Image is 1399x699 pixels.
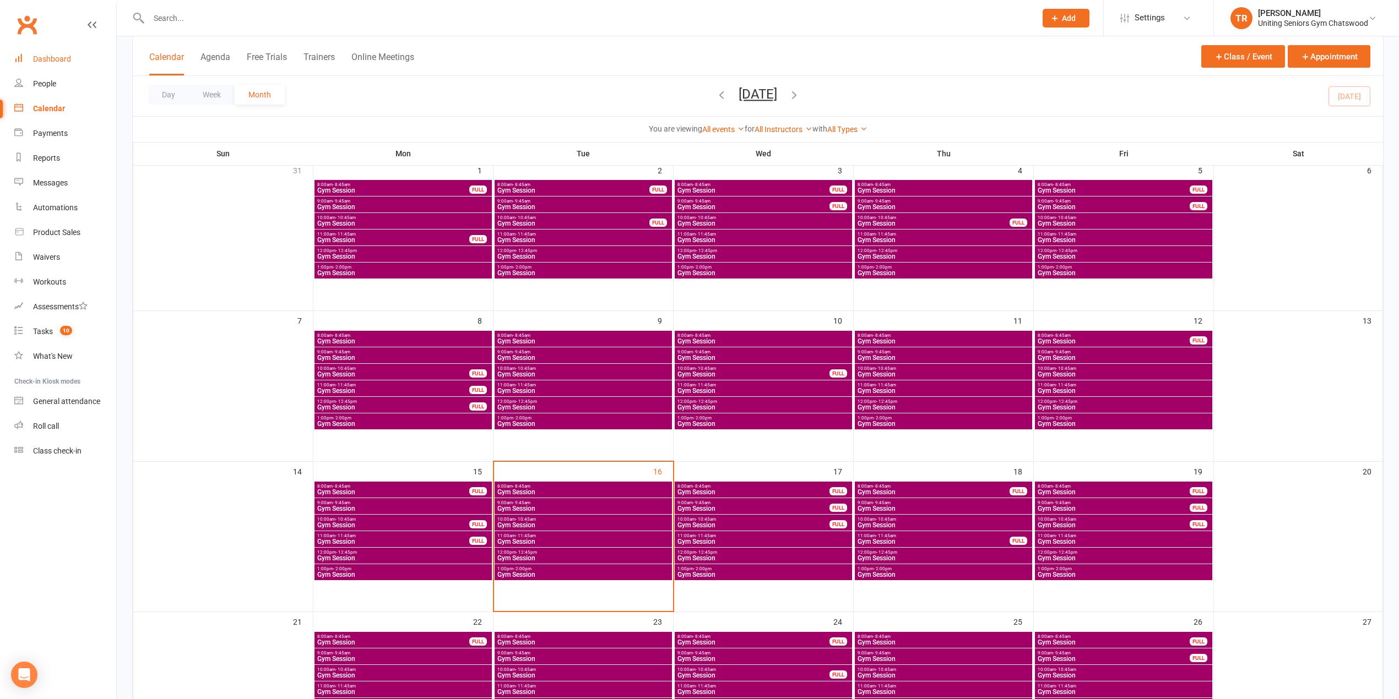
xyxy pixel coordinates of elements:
[1013,462,1033,480] div: 18
[14,344,116,369] a: What's New
[876,366,896,371] span: - 10:45am
[677,265,850,270] span: 1:00pm
[857,338,1030,345] span: Gym Session
[1258,18,1368,28] div: Uniting Seniors Gym Chatswood
[857,248,1030,253] span: 12:00pm
[497,354,670,361] span: Gym Session
[297,311,313,329] div: 7
[857,484,1010,489] span: 8:00am
[478,311,493,329] div: 8
[677,489,830,495] span: Gym Session
[658,311,673,329] div: 9
[1037,270,1210,276] span: Gym Session
[497,338,670,345] span: Gym Session
[516,383,536,387] span: - 11:45am
[317,204,490,210] span: Gym Session
[1013,311,1033,329] div: 11
[14,96,116,121] a: Calendar
[469,235,487,243] div: FULL
[658,161,673,179] div: 2
[677,354,850,361] span: Gym Session
[14,220,116,245] a: Product Sales
[497,237,670,243] span: Gym Session
[1037,204,1190,210] span: Gym Session
[677,349,850,354] span: 9:00am
[497,270,670,276] span: Gym Session
[317,404,470,411] span: Gym Session
[333,199,350,204] span: - 9:45am
[1135,6,1165,30] span: Settings
[33,54,71,63] div: Dashboard
[739,86,777,102] button: [DATE]
[696,215,716,220] span: - 10:45am
[497,349,670,354] span: 9:00am
[33,104,65,113] div: Calendar
[1053,182,1071,187] span: - 8:45am
[1037,265,1210,270] span: 1:00pm
[1034,142,1214,165] th: Fri
[133,142,313,165] th: Sun
[513,416,532,421] span: - 2:00pm
[677,404,850,411] span: Gym Session
[497,232,670,237] span: 11:00am
[1037,383,1210,387] span: 11:00am
[14,47,116,72] a: Dashboard
[857,253,1030,260] span: Gym Session
[1056,399,1077,404] span: - 12:45pm
[1037,237,1210,243] span: Gym Session
[11,662,37,688] div: Open Intercom Messenger
[1037,416,1210,421] span: 1:00pm
[696,366,716,371] span: - 10:45am
[317,333,490,338] span: 8:00am
[293,161,313,179] div: 31
[14,389,116,414] a: General attendance kiosk mode
[677,187,830,194] span: Gym Session
[494,142,674,165] th: Tue
[1062,14,1076,23] span: Add
[14,270,116,294] a: Workouts
[1037,489,1190,495] span: Gym Session
[317,416,490,421] span: 1:00pm
[497,421,670,427] span: Gym Session
[513,199,530,204] span: - 9:45am
[677,484,830,489] span: 8:00am
[1198,161,1213,179] div: 5
[677,248,850,253] span: 12:00pm
[649,124,702,133] strong: You are viewing
[148,85,189,105] button: Day
[1037,232,1210,237] span: 11:00am
[513,265,532,270] span: - 2:00pm
[1037,387,1210,394] span: Gym Session
[829,487,847,495] div: FULL
[1367,161,1382,179] div: 6
[1037,248,1210,253] span: 12:00pm
[1037,404,1210,411] span: Gym Session
[1056,366,1076,371] span: - 10:45am
[1230,7,1252,29] div: TR
[149,52,184,75] button: Calendar
[829,369,847,378] div: FULL
[873,182,891,187] span: - 8:45am
[497,187,650,194] span: Gym Session
[1363,311,1382,329] div: 13
[333,265,351,270] span: - 2:00pm
[677,204,830,210] span: Gym Session
[333,182,350,187] span: - 8:45am
[857,489,1010,495] span: Gym Session
[1288,45,1370,68] button: Appointment
[317,199,490,204] span: 9:00am
[469,185,487,194] div: FULL
[1056,383,1076,387] span: - 11:45am
[745,124,755,133] strong: for
[497,387,670,394] span: Gym Session
[317,366,470,371] span: 10:00am
[14,121,116,146] a: Payments
[1037,484,1190,489] span: 8:00am
[469,402,487,411] div: FULL
[1037,371,1210,378] span: Gym Session
[516,215,536,220] span: - 10:45am
[33,203,78,212] div: Automations
[857,237,1030,243] span: Gym Session
[873,199,891,204] span: - 9:45am
[33,422,59,430] div: Roll call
